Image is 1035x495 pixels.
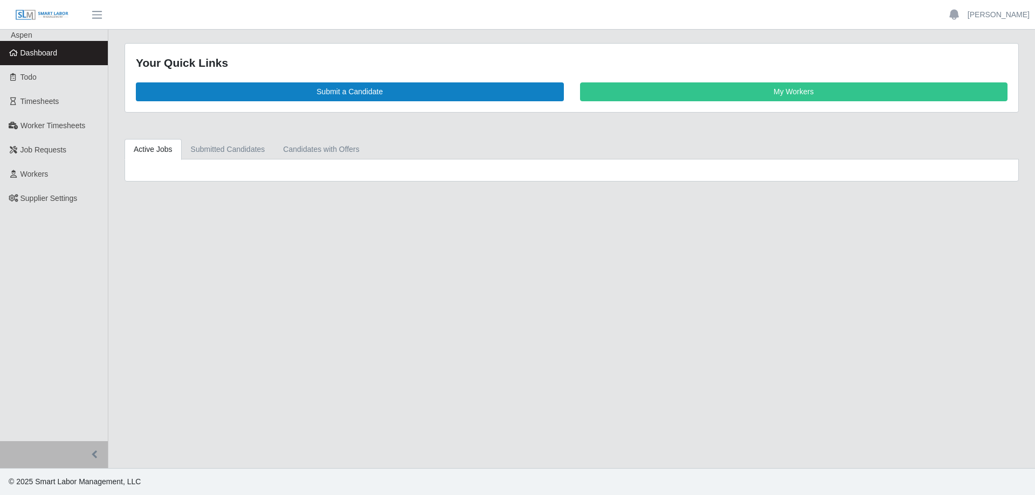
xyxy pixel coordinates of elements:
span: Job Requests [20,145,67,154]
span: Workers [20,170,49,178]
a: My Workers [580,82,1008,101]
a: Submitted Candidates [182,139,274,160]
span: Timesheets [20,97,59,106]
span: Worker Timesheets [20,121,85,130]
span: Todo [20,73,37,81]
a: Submit a Candidate [136,82,564,101]
a: Candidates with Offers [274,139,368,160]
a: [PERSON_NAME] [968,9,1030,20]
span: Aspen [11,31,32,39]
a: Active Jobs [125,139,182,160]
img: SLM Logo [15,9,69,21]
span: Supplier Settings [20,194,78,203]
span: Dashboard [20,48,58,57]
div: Your Quick Links [136,54,1008,72]
span: © 2025 Smart Labor Management, LLC [9,477,141,486]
